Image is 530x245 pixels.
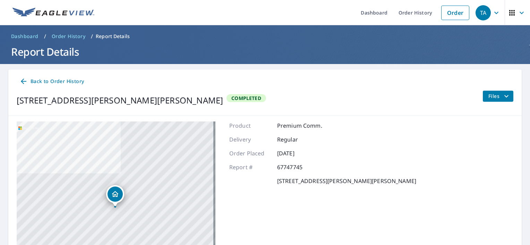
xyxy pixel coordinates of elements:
[44,32,46,40] li: /
[482,91,513,102] button: filesDropdownBtn-67747745
[277,135,319,144] p: Regular
[277,149,319,157] p: [DATE]
[229,121,271,130] p: Product
[106,185,124,207] div: Dropped pin, building 1, Residential property, 2503 SE Martin Luther King Jr St Mineral Wells, TX...
[8,31,522,42] nav: breadcrumb
[17,94,223,107] div: [STREET_ADDRESS][PERSON_NAME][PERSON_NAME]
[229,149,271,157] p: Order Placed
[476,5,491,20] div: TA
[19,77,84,86] span: Back to Order History
[8,45,522,59] h1: Report Details
[12,8,94,18] img: EV Logo
[8,31,41,42] a: Dashboard
[229,135,271,144] p: Delivery
[17,75,87,88] a: Back to Order History
[91,32,93,40] li: /
[488,92,511,100] span: Files
[277,177,416,185] p: [STREET_ADDRESS][PERSON_NAME][PERSON_NAME]
[277,121,322,130] p: Premium Comm.
[229,163,271,171] p: Report #
[11,33,39,40] span: Dashboard
[441,6,469,20] a: Order
[96,33,130,40] p: Report Details
[277,163,319,171] p: 67747745
[227,95,265,101] span: Completed
[52,33,85,40] span: Order History
[49,31,88,42] a: Order History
